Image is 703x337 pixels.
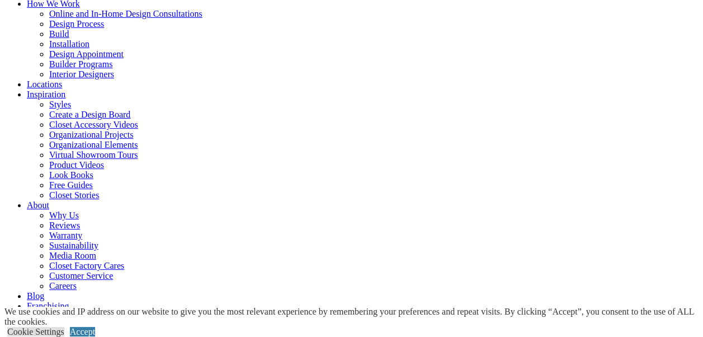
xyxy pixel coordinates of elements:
a: Design Process [49,19,104,29]
a: Customer Service [49,271,113,280]
a: Inspiration [27,90,65,99]
a: Product Videos [49,160,104,170]
a: Organizational Projects [49,130,133,139]
a: Locations [27,79,62,89]
a: Online and In-Home Design Consultations [49,9,202,18]
a: Design Appointment [49,49,124,59]
a: Blog [27,291,44,301]
a: Create a Design Board [49,110,130,119]
a: Closet Stories [49,190,99,200]
a: Reviews [49,221,80,230]
a: Why Us [49,210,79,220]
a: About [27,200,49,210]
a: Media Room [49,251,96,260]
a: Free Guides [49,180,93,190]
a: Warranty [49,231,82,240]
a: Look Books [49,170,93,180]
a: Franchising [27,301,69,311]
a: Organizational Elements [49,140,138,149]
a: Sustainability [49,241,98,250]
a: Build [49,29,69,39]
a: Virtual Showroom Tours [49,150,138,160]
a: Cookie Settings [7,327,64,336]
a: Builder Programs [49,59,112,69]
a: Closet Factory Cares [49,261,124,270]
a: Closet Accessory Videos [49,120,138,129]
a: Installation [49,39,89,49]
a: Accept [70,327,95,336]
div: We use cookies and IP address on our website to give you the most relevant experience by remember... [4,307,703,327]
a: Styles [49,100,71,109]
a: Interior Designers [49,69,114,79]
a: Careers [49,281,77,291]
